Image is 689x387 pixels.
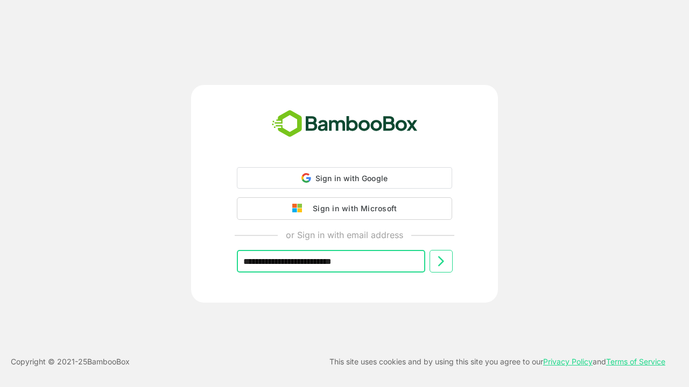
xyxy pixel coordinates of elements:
button: Sign in with Microsoft [237,197,452,220]
p: Copyright © 2021- 25 BambooBox [11,355,130,368]
span: Sign in with Google [315,174,388,183]
img: google [292,204,307,213]
div: Sign in with Microsoft [307,202,397,216]
p: This site uses cookies and by using this site you agree to our and [329,355,665,368]
img: bamboobox [266,106,424,142]
a: Privacy Policy [543,357,593,366]
a: Terms of Service [606,357,665,366]
p: or Sign in with email address [286,228,403,241]
div: Sign in with Google [237,167,452,189]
